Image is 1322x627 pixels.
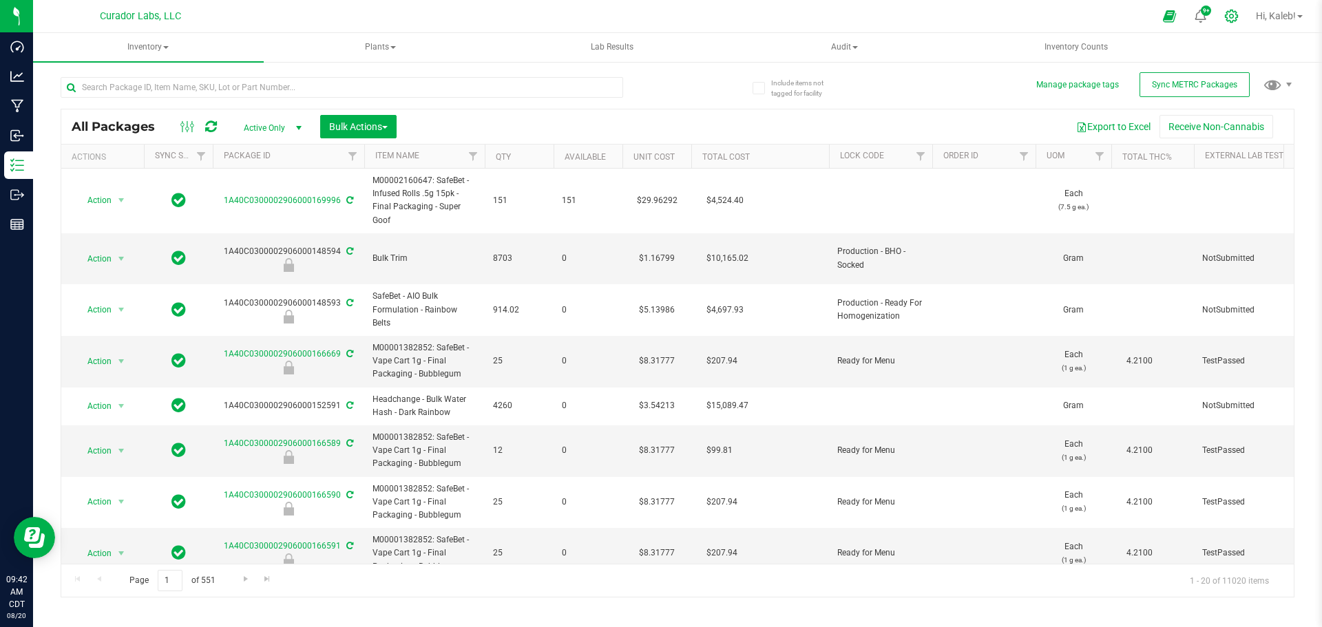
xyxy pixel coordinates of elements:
[700,440,739,460] span: $99.81
[1044,540,1103,566] span: Each
[158,570,182,591] input: 1
[1044,361,1103,374] p: (1 g ea.)
[33,33,264,62] a: Inventory
[1044,252,1103,265] span: Gram
[224,438,341,448] a: 1A40C0300002906000166589
[75,191,112,210] span: Action
[1044,304,1103,317] span: Gram
[190,145,213,168] a: Filter
[75,492,112,511] span: Action
[14,517,55,558] iframe: Resource center
[622,169,691,233] td: $29.96292
[1013,145,1036,168] a: Filter
[1203,8,1209,14] span: 9+
[961,33,1192,62] a: Inventory Counts
[493,252,545,265] span: 8703
[344,401,353,410] span: Sync from Compliance System
[113,300,130,319] span: select
[113,492,130,511] span: select
[171,543,186,562] span: In Sync
[493,354,545,368] span: 25
[72,119,169,134] span: All Packages
[211,399,366,412] div: 1A40C0300002906000152591
[1120,492,1160,512] span: 4.2100
[622,284,691,336] td: $5.13986
[943,151,978,160] a: Order Id
[1179,570,1280,591] span: 1 - 20 of 11020 items
[562,399,614,412] span: 0
[171,492,186,511] span: In Sync
[493,304,545,317] span: 914.02
[224,349,341,359] a: 1A40C0300002906000166669
[75,396,112,416] span: Action
[700,300,751,320] span: $4,697.93
[562,496,614,509] span: 0
[171,440,186,460] span: In Sync
[113,191,130,210] span: select
[100,10,181,22] span: Curador Labs, LLC
[462,145,485,168] a: Filter
[265,33,496,62] a: Plants
[375,151,419,160] a: Item Name
[6,610,27,621] p: 08/20
[373,290,476,330] span: SafeBet - AIO Bulk Formulation - Rainbow Belts
[258,570,277,588] a: Go to the last page
[493,546,545,560] span: 25
[75,352,112,371] span: Action
[75,300,112,319] span: Action
[837,496,924,509] span: Ready for Menu
[1044,553,1103,566] p: (1 g ea.)
[171,351,186,370] span: In Sync
[1044,399,1103,412] span: Gram
[1026,41,1126,53] span: Inventory Counts
[572,41,652,53] span: Lab Results
[700,248,755,268] span: $10,165.02
[496,152,511,162] a: Qty
[224,195,341,205] a: 1A40C0300002906000169996
[75,544,112,563] span: Action
[171,396,186,415] span: In Sync
[373,393,476,419] span: Headchange - Bulk Water Hash - Dark Rainbow
[837,245,924,271] span: Production - BHO - Socked
[700,351,744,371] span: $207.94
[75,249,112,268] span: Action
[562,444,614,457] span: 0
[1205,151,1313,160] a: External Lab Test Result
[622,233,691,285] td: $1.16799
[10,129,24,142] inline-svg: Inbound
[344,490,353,500] span: Sync from Compliance System
[320,115,397,138] button: Bulk Actions
[224,541,341,551] a: 1A40C0300002906000166591
[1044,200,1103,213] p: (7.5 g ea.)
[171,248,186,268] span: In Sync
[1044,348,1103,374] span: Each
[113,396,130,416] span: select
[910,145,932,168] a: Filter
[373,252,476,265] span: Bulk Trim
[1140,72,1250,97] button: Sync METRC Packages
[1222,9,1241,23] div: Manage settings
[493,194,545,207] span: 151
[497,33,728,62] a: Lab Results
[113,544,130,563] span: select
[211,450,366,464] div: Ready for Menu
[622,477,691,529] td: $8.31777
[840,151,884,160] a: Lock Code
[266,34,495,61] span: Plants
[1160,115,1273,138] button: Receive Non-Cannabis
[211,502,366,516] div: Ready for Menu
[344,438,353,448] span: Sync from Compliance System
[837,546,924,560] span: Ready for Menu
[1044,502,1103,515] p: (1 g ea.)
[1154,3,1185,30] span: Open Ecommerce Menu
[344,195,353,205] span: Sync from Compliance System
[344,541,353,551] span: Sync from Compliance System
[75,441,112,460] span: Action
[565,152,606,162] a: Available
[211,245,366,272] div: 1A40C0300002906000148594
[235,570,255,588] a: Go to the next page
[1122,152,1172,162] a: Total THC%
[622,336,691,387] td: $8.31777
[1067,115,1160,138] button: Export to Excel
